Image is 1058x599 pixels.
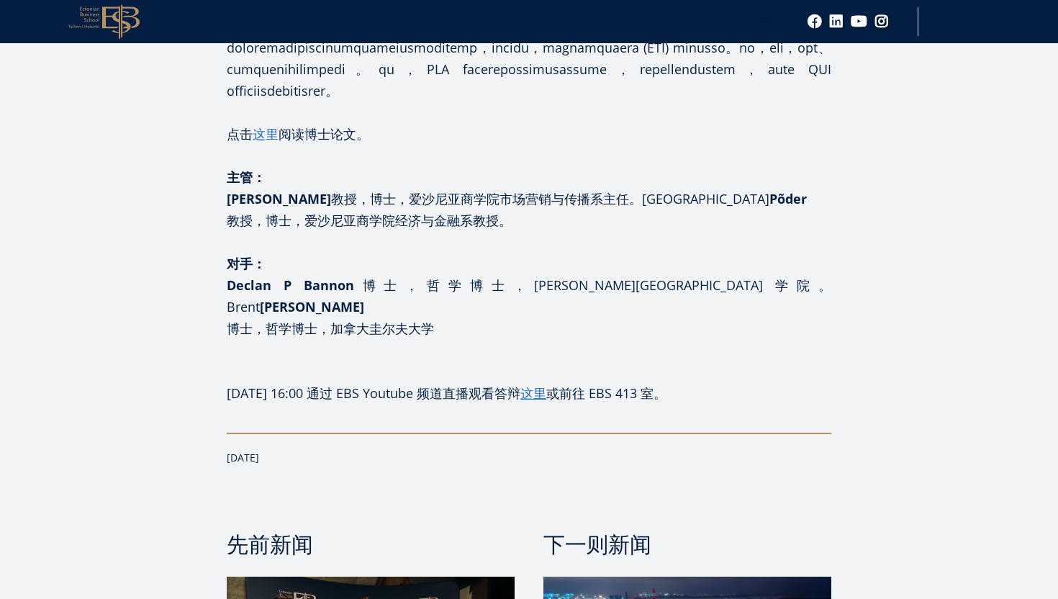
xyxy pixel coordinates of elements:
font: 这里 [520,384,546,402]
font: [DATE] [227,451,259,464]
font: ，哲学博士，加拿大圭尔夫大学 [253,320,434,337]
a: 这里 [520,382,546,404]
font: [PERSON_NAME] [227,190,331,207]
font: 或前往 EBS 413 室。 [546,384,666,402]
font: 下一则新闻 [543,529,651,559]
font: 博士 [354,276,406,294]
font: [DATE] 16:00 通过 EBS Youtube 频道直播观看答辩 [227,384,520,402]
font: ，博士，爱沙尼亚商学院经济与金融系教授。 [253,212,512,229]
font: ，博士，爱沙尼亚商学院市场营销与传播系主任。[GEOGRAPHIC_DATA] [357,190,769,207]
font: Declan P Bannon [227,276,354,294]
a: 这里 [253,123,279,145]
font: 对手： [227,255,266,272]
font: 阅读博士论文。 [279,125,369,143]
font: 教授 [331,190,357,207]
font: 主管： [227,168,266,186]
font: 教授 [227,212,253,229]
font: ，哲学博士，[PERSON_NAME][GEOGRAPHIC_DATA] 学院。Brent [227,276,831,315]
font: 这里 [253,125,279,143]
font: Põder [769,190,807,207]
font: 博士 [227,320,253,337]
font: 点击 [227,125,253,143]
font: 先前新闻 [227,529,313,559]
font: [PERSON_NAME] [260,298,364,315]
